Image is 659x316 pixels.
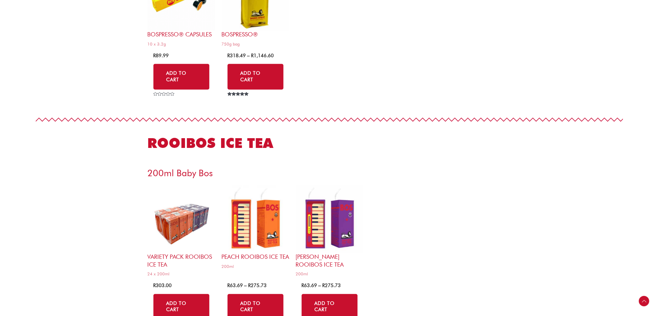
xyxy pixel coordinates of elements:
bdi: 63.69 [228,283,243,289]
a: [PERSON_NAME] Rooibos Ice Tea200ml [296,186,363,279]
h3: 200ml Baby Bos [148,167,512,179]
img: Variety Pack Rooibos Ice Tea [148,186,215,253]
h2: [PERSON_NAME] Rooibos Ice Tea [296,253,363,269]
span: 24 x 200ml [148,271,215,277]
span: – [319,283,321,289]
span: 200ml [222,264,289,270]
span: 10 x 3.2g [148,42,215,47]
a: Add to cart: “BOSpresso® Capsules” [153,64,209,90]
bdi: 63.69 [302,283,317,289]
bdi: 275.73 [248,283,267,289]
span: – [247,53,250,59]
span: R [153,283,156,289]
bdi: 1,146.60 [251,53,274,59]
span: R [323,283,325,289]
span: 200ml [296,271,363,277]
span: R [302,283,304,289]
h2: BOSpresso® [222,31,289,38]
h2: BOSpresso® Capsules [148,31,215,38]
bdi: 89.99 [153,53,169,59]
img: peach rooibos ice tea [222,186,289,253]
span: 750g bag [222,42,289,47]
h2: Peach Rooibos Ice Tea [222,253,289,261]
img: berry rooibos ice tea [296,186,363,253]
h2: Variety Pack Rooibos Ice Tea [148,253,215,269]
span: R [248,283,251,289]
span: R [228,53,230,59]
span: – [244,283,247,289]
span: R [228,283,230,289]
a: Variety Pack Rooibos Ice Tea24 x 200ml [148,186,215,279]
a: Select options for “BOSpresso®” [228,64,283,90]
bdi: 318.49 [228,53,246,59]
a: Peach Rooibos Ice Tea200ml [222,186,289,271]
span: R [251,53,254,59]
bdi: 303.00 [153,283,172,289]
h2: ROOIBOS ICE TEA [148,135,294,152]
bdi: 275.73 [323,283,341,289]
span: R [153,53,156,59]
span: Rated out of 5 [228,92,250,111]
